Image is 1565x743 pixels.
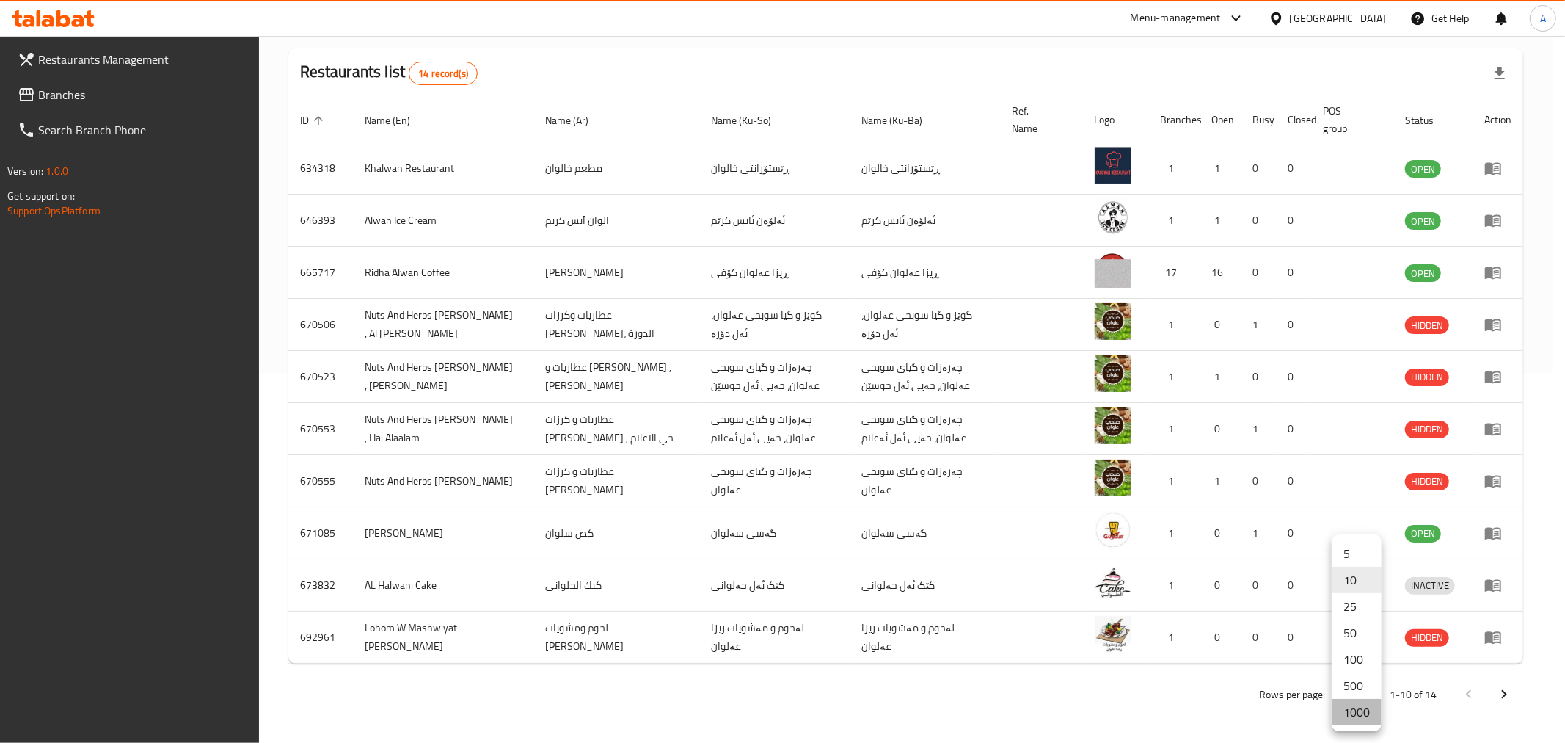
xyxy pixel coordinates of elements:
li: 25 [1332,593,1382,620]
li: 100 [1332,646,1382,673]
li: 5 [1332,540,1382,567]
li: 50 [1332,620,1382,646]
li: 1000 [1332,699,1382,725]
li: 10 [1332,567,1382,593]
li: 500 [1332,673,1382,699]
